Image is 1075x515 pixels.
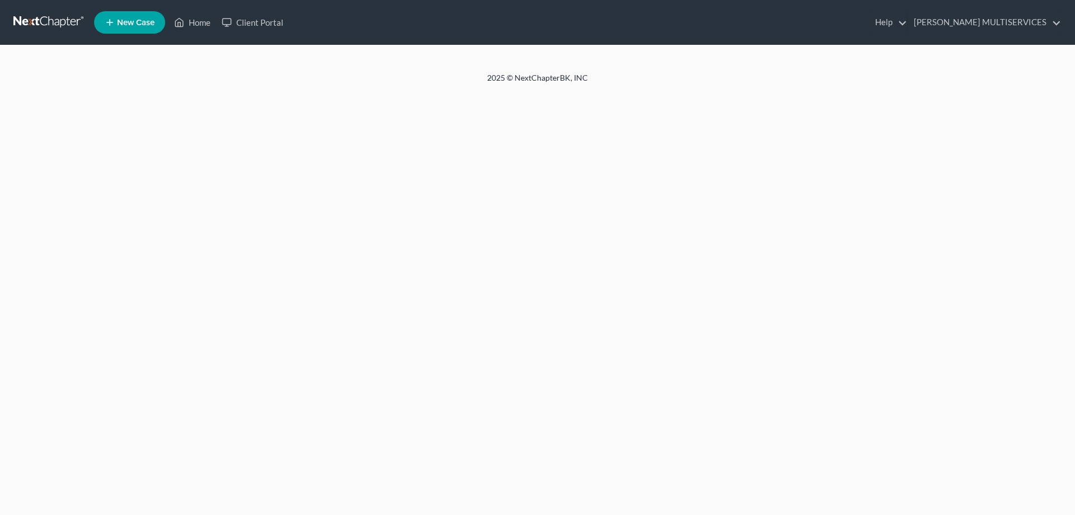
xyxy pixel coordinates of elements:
[908,12,1061,33] a: [PERSON_NAME] MULTISERVICES
[218,72,857,92] div: 2025 © NextChapterBK, INC
[216,12,289,33] a: Client Portal
[870,12,907,33] a: Help
[169,12,216,33] a: Home
[94,11,165,34] new-legal-case-button: New Case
